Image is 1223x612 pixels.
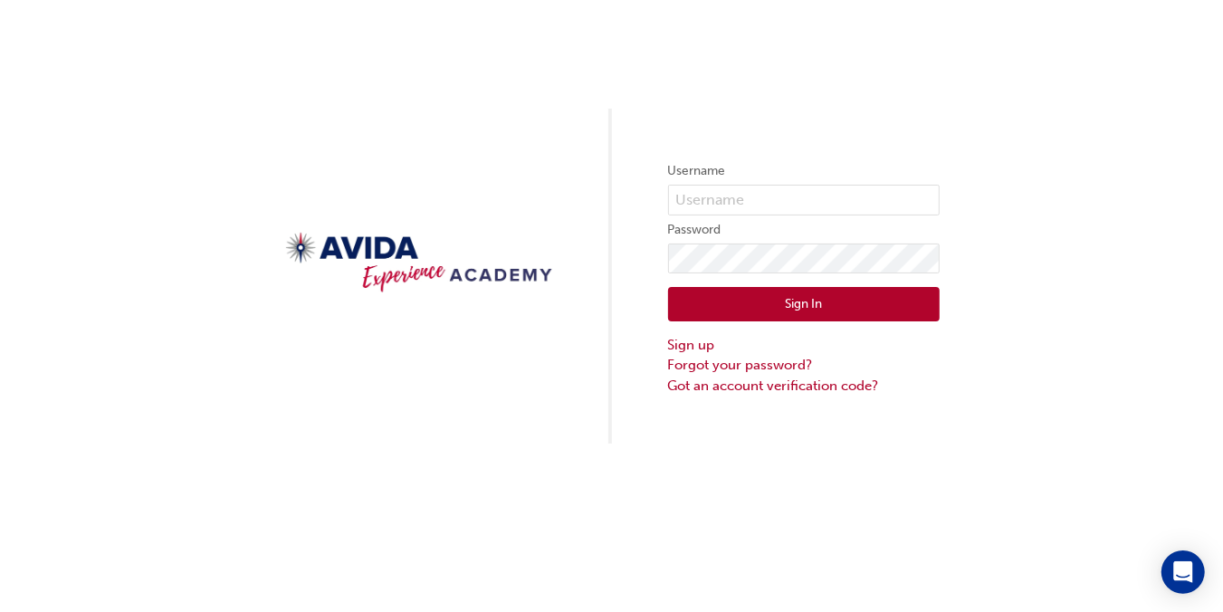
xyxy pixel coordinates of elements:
img: Trak [284,225,556,300]
a: Got an account verification code? [668,376,940,397]
button: Sign In [668,287,940,321]
a: Sign up [668,335,940,356]
label: Username [668,160,940,182]
div: Open Intercom Messenger [1161,550,1205,594]
a: Forgot your password? [668,355,940,376]
label: Password [668,219,940,241]
input: Username [668,185,940,215]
